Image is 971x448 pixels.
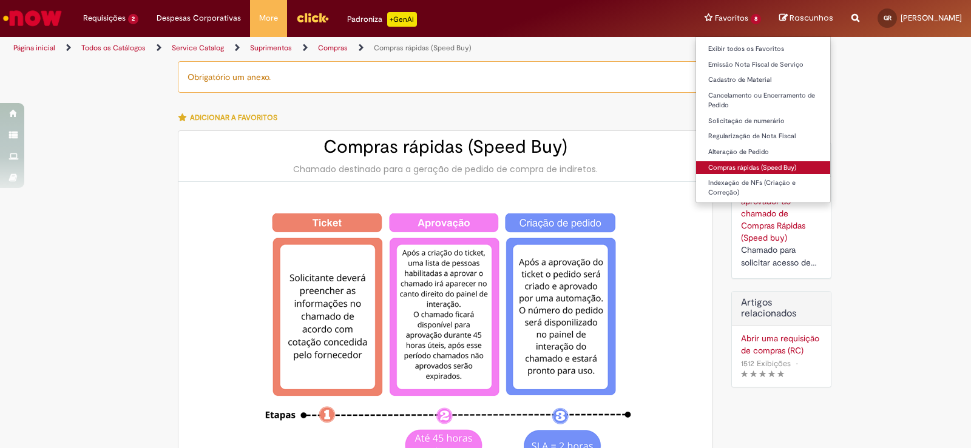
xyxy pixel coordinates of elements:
[751,14,761,24] span: 8
[741,358,791,369] span: 1512 Exibições
[790,12,833,24] span: Rascunhos
[128,14,138,24] span: 2
[9,37,638,59] ul: Trilhas de página
[696,89,830,112] a: Cancelamento ou Encerramento de Pedido
[172,43,224,53] a: Service Catalog
[296,8,329,27] img: click_logo_yellow_360x200.png
[81,43,146,53] a: Todos os Catálogos
[191,163,700,175] div: Chamado destinado para a geração de pedido de compra de indiretos.
[259,12,278,24] span: More
[793,355,800,372] span: •
[696,42,830,56] a: Exibir todos os Favoritos
[696,130,830,143] a: Regularização de Nota Fiscal
[190,113,277,122] span: Adicionar a Favoritos
[13,43,55,53] a: Página inicial
[741,244,822,269] div: Chamado para solicitar acesso de aprovador ao ticket de Speed buy
[884,14,891,22] span: GR
[696,58,830,72] a: Emissão Nota Fiscal de Serviço
[374,43,472,53] a: Compras rápidas (Speed Buy)
[318,43,348,53] a: Compras
[696,145,830,159] a: Alteração de Pedido
[741,332,822,356] a: Abrir uma requisição de compras (RC)
[191,137,700,157] h2: Compras rápidas (Speed Buy)
[157,12,241,24] span: Despesas Corporativas
[696,115,830,128] a: Solicitação de numerário
[731,142,831,279] div: Ofertas Relacionadas
[901,13,962,23] span: [PERSON_NAME]
[695,36,831,203] ul: Favoritos
[696,73,830,87] a: Cadastro de Material
[387,12,417,27] p: +GenAi
[715,12,748,24] span: Favoritos
[741,184,812,243] a: Solicitar acesso de aprovador ao chamado de Compras Rápidas (Speed buy)
[696,161,830,175] a: Compras rápidas (Speed Buy)
[250,43,292,53] a: Suprimentos
[779,13,833,24] a: Rascunhos
[741,298,822,319] h3: Artigos relacionados
[1,6,64,30] img: ServiceNow
[83,12,126,24] span: Requisições
[347,12,417,27] div: Padroniza
[696,176,830,199] a: Indexação de NFs (Criação e Correção)
[178,61,713,93] div: Obrigatório um anexo.
[178,105,284,130] button: Adicionar a Favoritos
